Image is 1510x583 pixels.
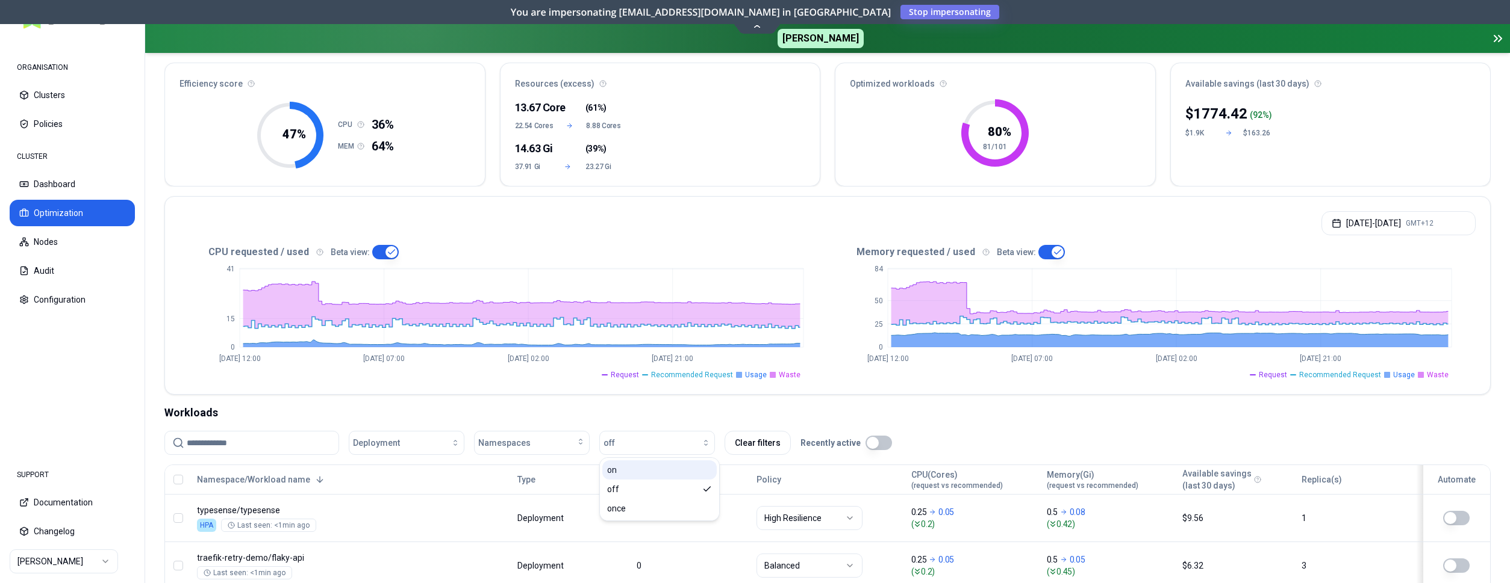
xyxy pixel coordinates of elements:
button: Clusters [10,82,135,108]
span: 23.27 Gi [585,162,621,171]
button: Optimization [10,200,135,226]
div: Efficiency score [165,63,485,97]
tspan: [DATE] 12:00 [219,354,261,363]
div: $1.9K [1185,128,1214,138]
div: Workloads [164,404,1491,421]
tspan: 41 [226,265,235,273]
button: Audit [10,258,135,284]
p: typesense [197,504,428,516]
div: Suggestions [600,458,719,520]
button: Deployment [349,431,464,455]
div: ORGANISATION [10,55,135,79]
span: GMT+12 [1406,218,1434,228]
span: Recommended Request [1299,370,1381,380]
span: (request vs recommended) [911,481,1003,490]
div: CLUSTER [10,144,135,168]
button: Policies [10,111,135,137]
tspan: [DATE] 07:00 [1011,354,1053,363]
tspan: 0 [231,343,235,351]
div: Deployment [517,512,566,524]
span: ( ) [585,102,607,114]
span: Usage [745,370,767,380]
button: Replica(s) [1302,467,1342,492]
span: Recommended Request [651,370,733,380]
span: Usage [1393,370,1415,380]
div: CPU requested / used [179,245,828,259]
tspan: 80 % [988,125,1011,139]
div: CPU(Cores) [911,469,1003,490]
p: 0.05 [938,554,954,566]
div: $ [1185,104,1247,123]
p: 92 [1253,109,1262,121]
p: flaky-api [197,552,428,564]
div: Optimized workloads [835,63,1155,97]
div: Resources (excess) [501,63,820,97]
div: $163.26 [1243,128,1272,138]
tspan: 0 [879,343,883,351]
p: Recently active [800,437,861,449]
button: Namespaces [474,431,590,455]
p: 0.25 [911,506,927,518]
span: Waste [1427,370,1449,380]
tspan: [DATE] 02:00 [508,354,549,363]
span: ( ) [585,143,607,155]
tspan: [DATE] 07:00 [363,354,405,363]
tspan: [DATE] 21:00 [1300,354,1341,363]
span: 37.91 Gi [515,162,551,171]
span: Request [1259,370,1287,380]
div: Automate [1429,473,1485,486]
p: 1774.42 [1193,104,1247,123]
p: Beta view: [331,246,370,258]
p: 0.05 [1070,554,1085,566]
h1: MEM [338,141,357,151]
button: Configuration [10,286,135,313]
div: Deployment [517,560,566,572]
button: Changelog [10,518,135,544]
button: Nodes [10,229,135,255]
div: Policy [757,473,900,486]
span: [PERSON_NAME] [778,29,864,48]
div: Last seen: <1min ago [204,568,285,578]
button: Dashboard [10,171,135,197]
div: Memory requested / used [828,245,1476,259]
span: Deployment [353,437,400,449]
tspan: 25 [875,320,883,329]
div: 3 [1302,560,1411,572]
span: ( 0.45 ) [1047,566,1171,578]
div: 0 [637,560,746,572]
span: 22.54 Cores [515,121,554,131]
div: SUPPORT [10,463,135,487]
button: Documentation [10,489,135,516]
div: Last seen: <1min ago [228,520,310,530]
p: 0.08 [1070,506,1085,518]
span: ( 0.2 ) [911,518,1036,530]
tspan: 81/101 [983,143,1007,151]
tspan: 15 [226,315,235,323]
div: Memory(Gi) [1047,469,1138,490]
span: off [607,483,619,495]
tspan: 84 [875,265,884,273]
tspan: [DATE] 21:00 [652,354,693,363]
p: 0.25 [911,554,927,566]
div: HPA is enabled on CPU, only memory will be optimised. [197,519,216,532]
span: 61% [588,102,604,114]
span: 8.88 Cores [586,121,620,131]
tspan: [DATE] 02:00 [1156,354,1197,363]
span: 39% [588,143,604,155]
span: (request vs recommended) [1047,481,1138,490]
tspan: [DATE] 12:00 [867,354,909,363]
tspan: 47 % [282,127,305,141]
button: off [599,431,715,455]
button: CPU(Cores)(request vs recommended) [911,467,1003,492]
span: ( 0.42 ) [1047,518,1171,530]
div: Available savings (last 30 days) [1171,63,1491,97]
div: $9.56 [1182,512,1291,524]
button: Available savings(last 30 days) [1182,467,1252,492]
span: once [607,502,626,514]
button: HPA is enabled on CPU, only the other resource will be optimised. [1443,511,1470,525]
span: Waste [779,370,800,380]
span: Request [611,370,639,380]
div: ( %) [1250,109,1272,121]
p: Beta view: [997,246,1036,258]
h1: CPU [338,120,357,129]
